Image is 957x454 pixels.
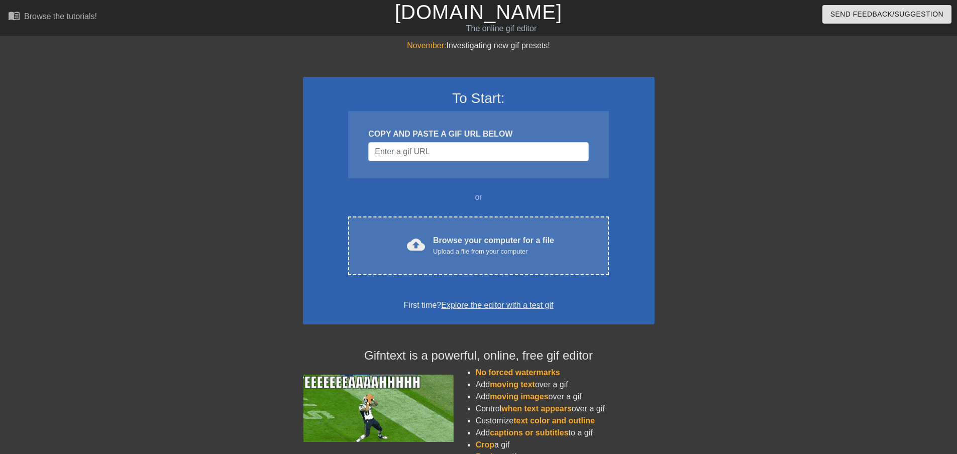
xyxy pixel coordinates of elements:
[303,349,655,363] h4: Gifntext is a powerful, online, free gif editor
[476,440,494,449] span: Crop
[490,380,535,389] span: moving text
[368,128,588,140] div: COPY AND PASTE A GIF URL BELOW
[368,142,588,161] input: Username
[476,439,655,451] li: a gif
[501,404,572,413] span: when text appears
[395,1,562,23] a: [DOMAIN_NAME]
[324,23,679,35] div: The online gif editor
[476,427,655,439] li: Add to a gif
[490,428,568,437] span: captions or subtitles
[303,40,655,52] div: Investigating new gif presets!
[476,391,655,403] li: Add over a gif
[476,403,655,415] li: Control over a gif
[8,10,97,25] a: Browse the tutorials!
[407,236,425,254] span: cloud_upload
[433,247,554,257] div: Upload a file from your computer
[433,235,554,257] div: Browse your computer for a file
[830,8,943,21] span: Send Feedback/Suggestion
[303,375,454,442] img: football_small.gif
[476,415,655,427] li: Customize
[490,392,548,401] span: moving images
[316,90,642,107] h3: To Start:
[476,368,560,377] span: No forced watermarks
[8,10,20,22] span: menu_book
[513,416,595,425] span: text color and outline
[24,12,97,21] div: Browse the tutorials!
[407,41,446,50] span: November:
[316,299,642,311] div: First time?
[329,191,628,203] div: or
[822,5,951,24] button: Send Feedback/Suggestion
[441,301,553,309] a: Explore the editor with a test gif
[476,379,655,391] li: Add over a gif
